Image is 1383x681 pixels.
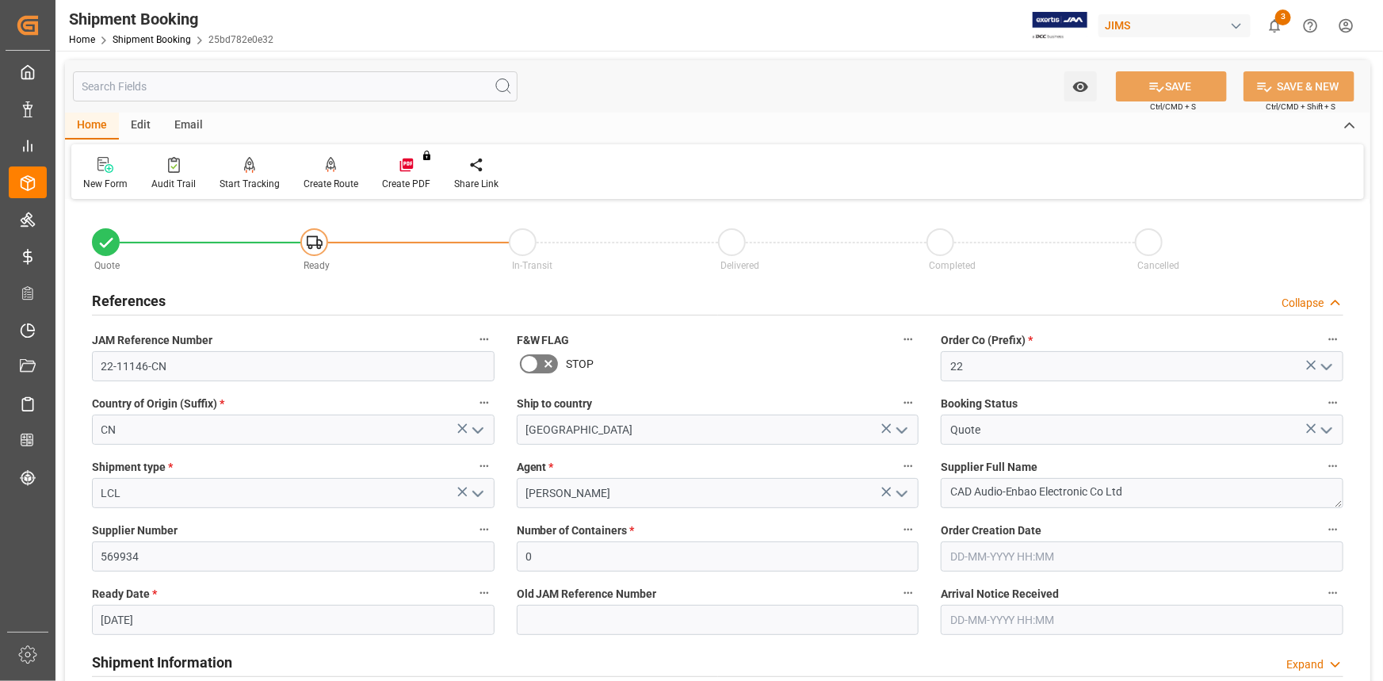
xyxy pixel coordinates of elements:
[929,260,976,271] span: Completed
[220,177,280,191] div: Start Tracking
[941,396,1018,412] span: Booking Status
[1098,14,1251,37] div: JIMS
[1282,295,1324,312] div: Collapse
[1323,329,1343,350] button: Order Co (Prefix) *
[1266,101,1335,113] span: Ctrl/CMD + Shift + S
[464,481,488,506] button: open menu
[69,34,95,45] a: Home
[119,113,162,140] div: Edit
[1098,10,1257,40] button: JIMS
[1323,456,1343,476] button: Supplier Full Name
[1323,392,1343,413] button: Booking Status
[941,541,1343,572] input: DD-MM-YYYY HH:MM
[1313,418,1337,442] button: open menu
[941,332,1033,349] span: Order Co (Prefix)
[92,586,157,603] span: Ready Date
[92,332,212,349] span: JAM Reference Number
[113,34,191,45] a: Shipment Booking
[1257,8,1293,44] button: show 3 new notifications
[1293,8,1328,44] button: Help Center
[474,583,495,603] button: Ready Date *
[898,329,919,350] button: F&W FLAG
[941,478,1343,508] textarea: CAD Audio-Enbao Electronic Co Ltd
[1033,12,1087,40] img: Exertis%20JAM%20-%20Email%20Logo.jpg_1722504956.jpg
[69,7,273,31] div: Shipment Booking
[151,177,196,191] div: Audit Trail
[304,260,330,271] span: Ready
[464,418,488,442] button: open menu
[92,652,232,673] h2: Shipment Information
[83,177,128,191] div: New Form
[512,260,552,271] span: In-Transit
[1323,519,1343,540] button: Order Creation Date
[1064,71,1097,101] button: open menu
[517,332,570,349] span: F&W FLAG
[454,177,499,191] div: Share Link
[92,459,173,476] span: Shipment type
[941,605,1343,635] input: DD-MM-YYYY HH:MM
[92,415,495,445] input: Type to search/select
[898,456,919,476] button: Agent *
[898,519,919,540] button: Number of Containers *
[941,586,1059,603] span: Arrival Notice Received
[517,522,635,539] span: Number of Containers
[474,329,495,350] button: JAM Reference Number
[898,392,919,413] button: Ship to country
[162,113,215,140] div: Email
[92,605,495,635] input: DD-MM-YYYY
[474,519,495,540] button: Supplier Number
[1137,260,1179,271] span: Cancelled
[1323,583,1343,603] button: Arrival Notice Received
[941,522,1041,539] span: Order Creation Date
[1275,10,1291,25] span: 3
[1116,71,1227,101] button: SAVE
[567,356,594,373] span: STOP
[1313,354,1337,379] button: open menu
[898,583,919,603] button: Old JAM Reference Number
[95,260,120,271] span: Quote
[1286,656,1324,673] div: Expand
[889,418,913,442] button: open menu
[474,392,495,413] button: Country of Origin (Suffix) *
[517,586,657,603] span: Old JAM Reference Number
[517,396,593,412] span: Ship to country
[65,113,119,140] div: Home
[92,522,178,539] span: Supplier Number
[92,290,166,312] h2: References
[304,177,358,191] div: Create Route
[1244,71,1354,101] button: SAVE & NEW
[889,481,913,506] button: open menu
[720,260,759,271] span: Delivered
[941,459,1037,476] span: Supplier Full Name
[1150,101,1196,113] span: Ctrl/CMD + S
[92,396,224,412] span: Country of Origin (Suffix)
[474,456,495,476] button: Shipment type *
[73,71,518,101] input: Search Fields
[517,459,554,476] span: Agent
